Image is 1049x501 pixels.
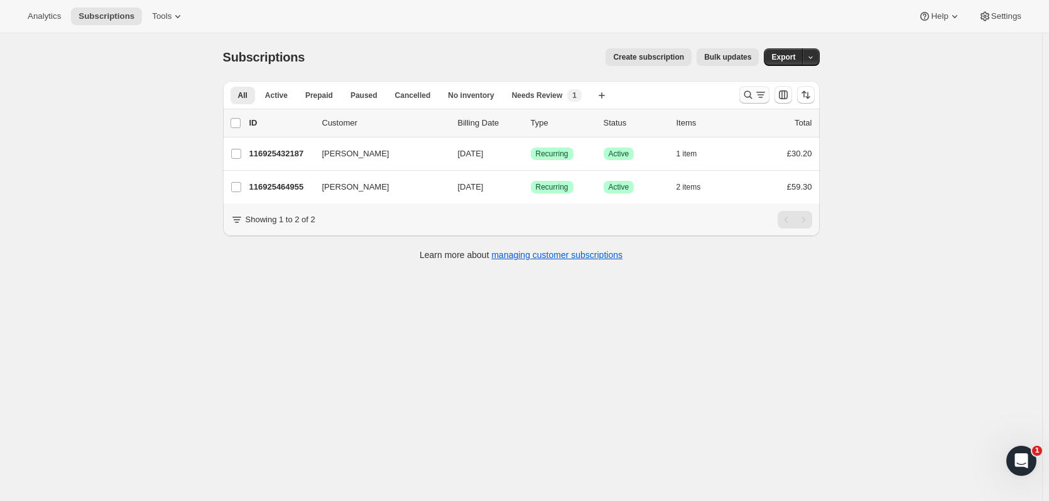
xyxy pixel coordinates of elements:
[677,145,711,163] button: 1 item
[613,52,684,62] span: Create subscription
[249,117,312,129] p: ID
[971,8,1029,25] button: Settings
[677,178,715,196] button: 2 items
[223,50,305,64] span: Subscriptions
[322,117,448,129] p: Customer
[991,11,1021,21] span: Settings
[71,8,142,25] button: Subscriptions
[249,178,812,196] div: 116925464955[PERSON_NAME][DATE]SuccessRecurringSuccessActive2 items£59.30
[238,90,247,100] span: All
[265,90,288,100] span: Active
[305,90,333,100] span: Prepaid
[249,148,312,160] p: 116925432187
[79,11,134,21] span: Subscriptions
[395,90,431,100] span: Cancelled
[604,117,666,129] p: Status
[536,182,568,192] span: Recurring
[764,48,803,66] button: Export
[28,11,61,21] span: Analytics
[531,117,594,129] div: Type
[322,181,389,193] span: [PERSON_NAME]
[458,182,484,191] span: [DATE]
[606,48,692,66] button: Create subscription
[315,144,440,164] button: [PERSON_NAME]
[778,211,812,229] nav: Pagination
[775,86,792,104] button: Customize table column order and visibility
[322,148,389,160] span: [PERSON_NAME]
[677,117,739,129] div: Items
[609,149,629,159] span: Active
[797,86,815,104] button: Sort the results
[458,117,521,129] p: Billing Date
[677,182,701,192] span: 2 items
[1032,446,1042,456] span: 1
[931,11,948,21] span: Help
[448,90,494,100] span: No inventory
[771,52,795,62] span: Export
[787,182,812,191] span: £59.30
[739,86,769,104] button: Search and filter results
[536,149,568,159] span: Recurring
[20,8,68,25] button: Analytics
[249,181,312,193] p: 116925464955
[592,87,612,104] button: Create new view
[1006,446,1036,476] iframe: Intercom live chat
[249,117,812,129] div: IDCustomerBilling DateTypeStatusItemsTotal
[246,213,315,226] p: Showing 1 to 2 of 2
[911,8,968,25] button: Help
[787,149,812,158] span: £30.20
[420,249,622,261] p: Learn more about
[144,8,192,25] button: Tools
[315,177,440,197] button: [PERSON_NAME]
[249,145,812,163] div: 116925432187[PERSON_NAME][DATE]SuccessRecurringSuccessActive1 item£30.20
[458,149,484,158] span: [DATE]
[512,90,563,100] span: Needs Review
[351,90,378,100] span: Paused
[609,182,629,192] span: Active
[697,48,759,66] button: Bulk updates
[152,11,171,21] span: Tools
[491,250,622,260] a: managing customer subscriptions
[677,149,697,159] span: 1 item
[572,90,577,100] span: 1
[795,117,812,129] p: Total
[704,52,751,62] span: Bulk updates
